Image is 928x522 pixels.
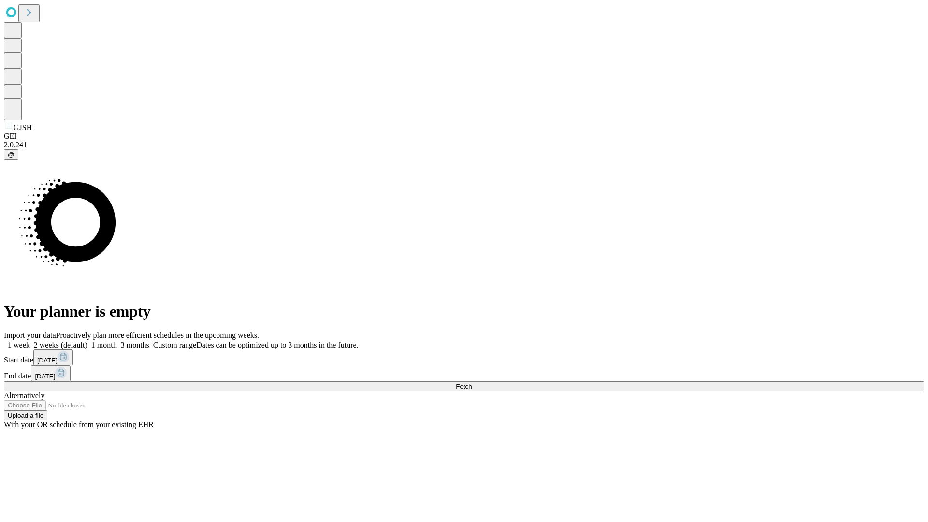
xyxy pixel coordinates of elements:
div: GEI [4,132,924,141]
button: [DATE] [33,349,73,365]
span: With your OR schedule from your existing EHR [4,420,154,429]
button: Fetch [4,381,924,391]
span: [DATE] [37,357,58,364]
span: GJSH [14,123,32,131]
span: Import your data [4,331,56,339]
span: Custom range [153,341,196,349]
span: Proactively plan more efficient schedules in the upcoming weeks. [56,331,259,339]
div: End date [4,365,924,381]
h1: Your planner is empty [4,303,924,320]
span: Dates can be optimized up to 3 months in the future. [196,341,358,349]
span: Fetch [456,383,472,390]
span: 1 week [8,341,30,349]
span: [DATE] [35,373,55,380]
span: @ [8,151,14,158]
span: 1 month [91,341,117,349]
button: @ [4,149,18,159]
button: [DATE] [31,365,71,381]
button: Upload a file [4,410,47,420]
span: Alternatively [4,391,44,400]
div: Start date [4,349,924,365]
span: 2 weeks (default) [34,341,87,349]
span: 3 months [121,341,149,349]
div: 2.0.241 [4,141,924,149]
